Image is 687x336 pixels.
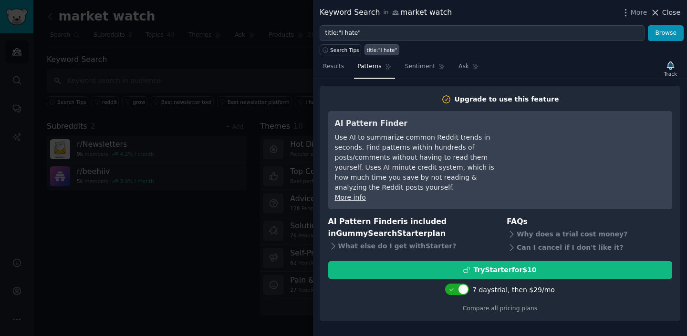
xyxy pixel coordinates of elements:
[522,118,666,189] iframe: YouTube video player
[662,8,680,18] span: Close
[320,59,347,79] a: Results
[621,8,647,18] button: More
[648,25,684,41] button: Browse
[631,8,647,18] span: More
[455,94,559,104] div: Upgrade to use this feature
[507,216,672,228] h3: FAQs
[455,59,482,79] a: Ask
[335,118,509,130] h3: AI Pattern Finder
[664,71,677,77] div: Track
[402,59,448,79] a: Sentiment
[328,216,494,239] h3: AI Pattern Finder is included in plan
[405,62,435,71] span: Sentiment
[320,44,361,55] button: Search Tips
[473,265,536,275] div: Try Starter for $10
[650,8,680,18] button: Close
[357,62,381,71] span: Patterns
[367,47,397,53] div: title:"I hate"
[507,228,672,241] div: Why does a trial cost money?
[383,9,388,17] span: in
[472,285,555,295] div: 7 days trial, then $ 29 /mo
[661,59,680,79] button: Track
[320,7,452,19] div: Keyword Search market watch
[507,241,672,255] div: Can I cancel if I don't like it?
[320,25,645,41] input: Try a keyword related to your business
[330,47,359,53] span: Search Tips
[458,62,469,71] span: Ask
[328,239,494,253] div: What else do I get with Starter ?
[323,62,344,71] span: Results
[364,44,399,55] a: title:"I hate"
[354,59,395,79] a: Patterns
[335,193,366,201] a: More info
[328,261,672,279] button: TryStarterfor$10
[463,305,537,312] a: Compare all pricing plans
[336,229,427,238] span: GummySearch Starter
[335,132,509,193] div: Use AI to summarize common Reddit trends in seconds. Find patterns within hundreds of posts/comme...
